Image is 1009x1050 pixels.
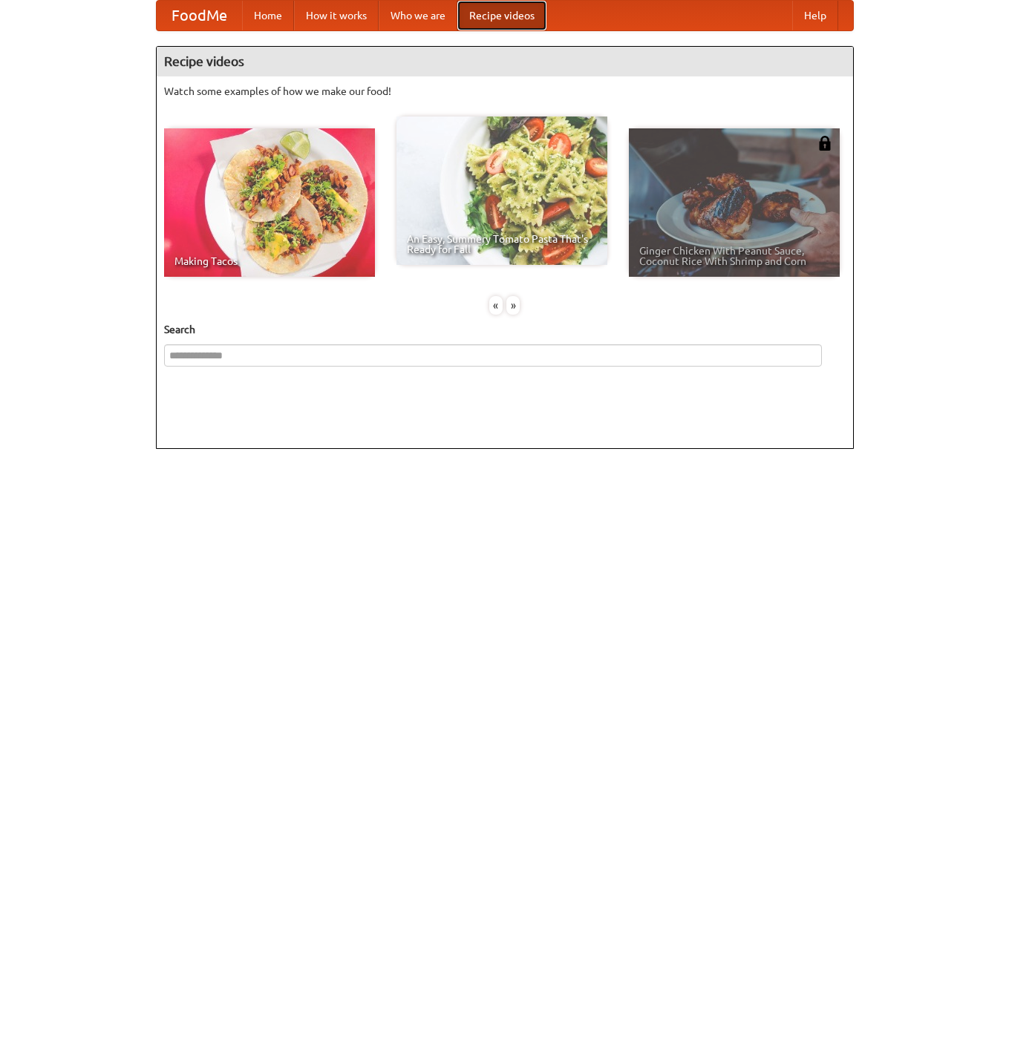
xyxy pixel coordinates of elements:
p: Watch some examples of how we make our food! [164,84,846,99]
div: « [489,296,503,315]
h4: Recipe videos [157,47,853,76]
a: How it works [294,1,379,30]
a: Help [792,1,838,30]
div: » [506,296,520,315]
h5: Search [164,322,846,337]
a: Who we are [379,1,457,30]
img: 483408.png [817,136,832,151]
span: An Easy, Summery Tomato Pasta That's Ready for Fall [407,234,597,255]
a: FoodMe [157,1,242,30]
span: Making Tacos [174,256,365,266]
a: Home [242,1,294,30]
a: An Easy, Summery Tomato Pasta That's Ready for Fall [396,117,607,265]
a: Recipe videos [457,1,546,30]
a: Making Tacos [164,128,375,277]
